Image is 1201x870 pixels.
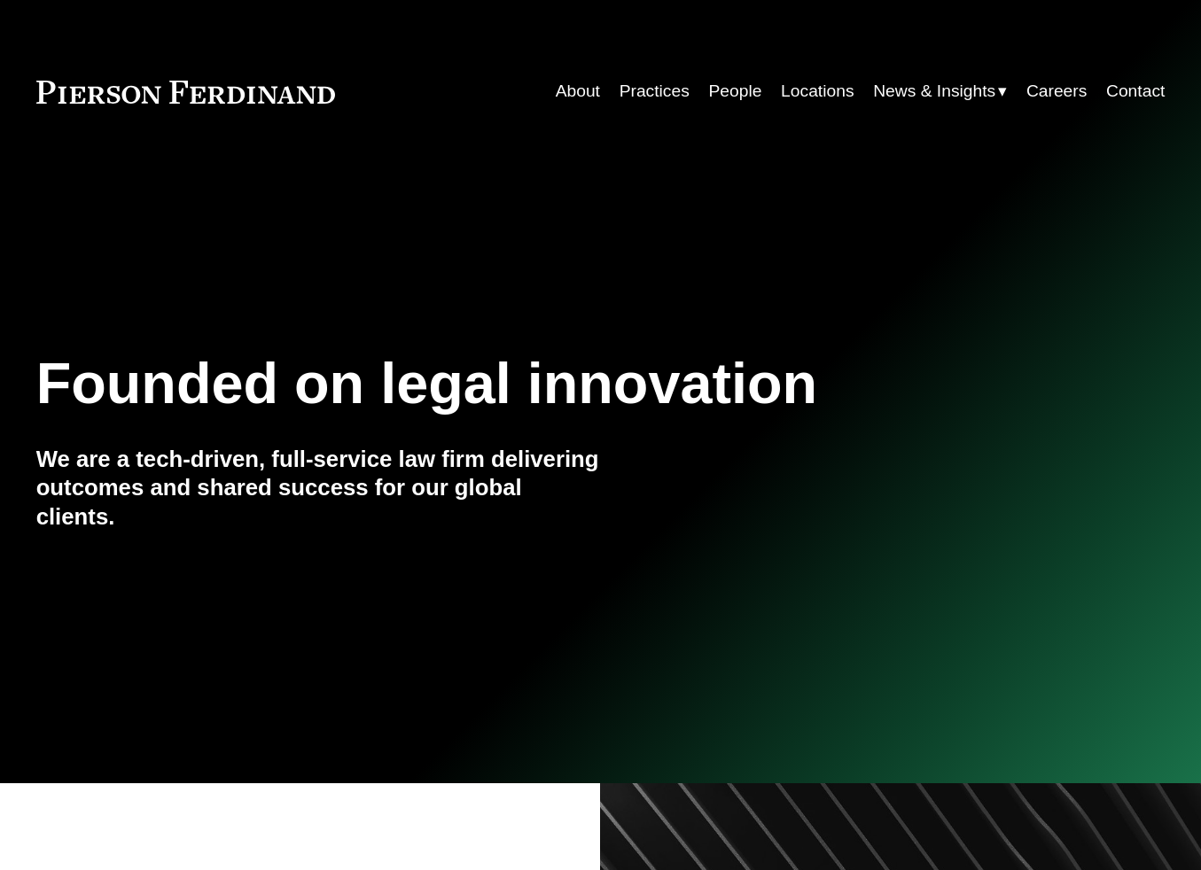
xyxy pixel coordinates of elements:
[873,74,1007,109] a: folder dropdown
[1106,74,1165,109] a: Contact
[873,76,995,107] span: News & Insights
[36,445,601,532] h4: We are a tech-driven, full-service law firm delivering outcomes and shared success for our global...
[36,351,977,416] h1: Founded on legal innovation
[620,74,690,109] a: Practices
[781,74,854,109] a: Locations
[708,74,761,109] a: People
[1026,74,1087,109] a: Careers
[556,74,600,109] a: About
